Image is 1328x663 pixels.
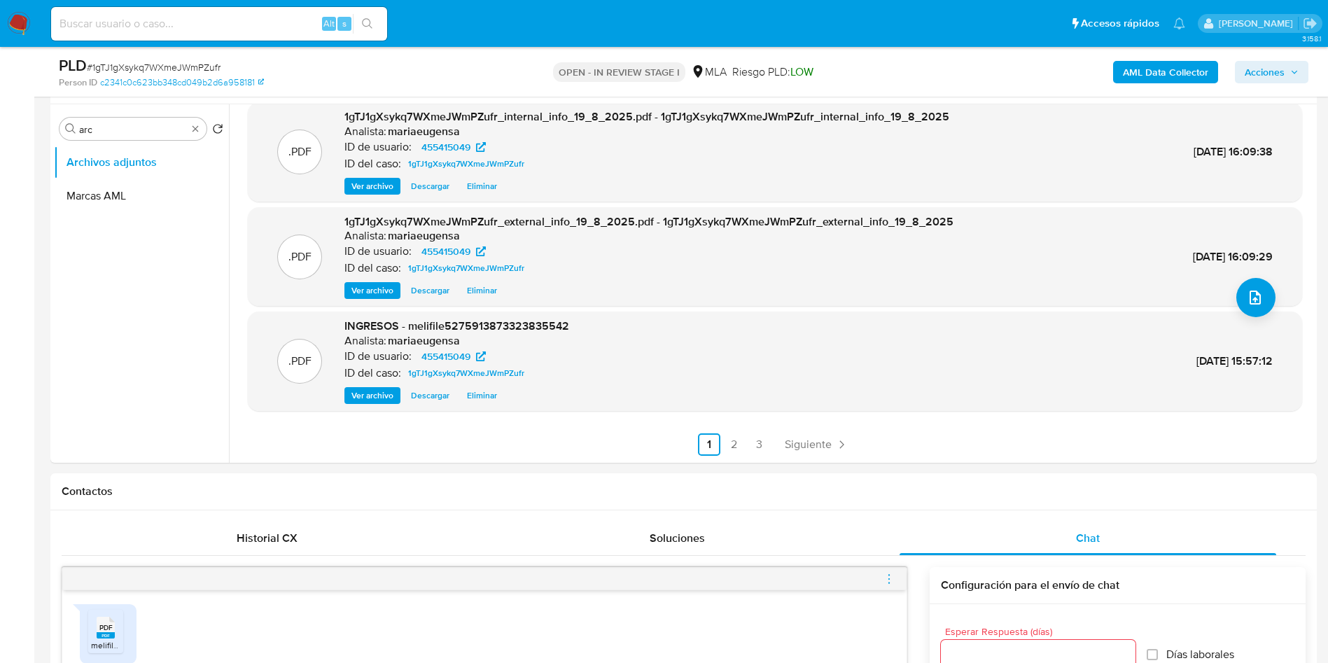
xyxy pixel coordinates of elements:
[1236,278,1275,317] button: upload-file
[413,139,494,155] a: 455415049
[1194,144,1273,160] span: [DATE] 16:09:38
[411,284,449,298] span: Descargar
[344,261,401,275] p: ID del caso:
[403,155,530,172] a: 1gTJ1gXsykq7WXmeJWmPZufr
[1235,61,1308,83] button: Acciones
[732,64,813,80] span: Riesgo PLD:
[344,178,400,195] button: Ver archivo
[790,64,813,80] span: LOW
[65,123,76,134] button: Buscar
[344,334,386,348] p: Analista:
[344,282,400,299] button: Ver archivo
[288,354,312,369] p: .PDF
[59,54,87,76] b: PLD
[941,578,1294,592] h3: Configuración para el envío de chat
[1193,249,1273,265] span: [DATE] 16:09:29
[553,62,685,82] p: OPEN - IN REVIEW STAGE I
[388,334,460,348] h6: mariaeugensa
[411,389,449,403] span: Descargar
[779,433,854,456] a: Siguiente
[344,214,953,230] span: 1gTJ1gXsykq7WXmeJWmPZufr_external_info_19_8_2025.pdf - 1gTJ1gXsykq7WXmeJWmPZufr_external_info_19_...
[748,433,771,456] a: Ir a la página 3
[408,260,524,277] span: 1gTJ1gXsykq7WXmeJWmPZufr
[945,627,1140,637] span: Esperar Respuesta (días)
[404,178,456,195] button: Descargar
[460,282,504,299] button: Eliminar
[388,229,460,243] h6: mariaeugensa
[344,387,400,404] button: Ver archivo
[351,284,393,298] span: Ver archivo
[351,179,393,193] span: Ver archivo
[460,178,504,195] button: Eliminar
[1219,17,1298,30] p: mariaeugenia.sanchez@mercadolibre.com
[288,144,312,160] p: .PDF
[344,244,412,258] p: ID de usuario:
[785,439,832,450] span: Siguiente
[91,639,222,651] span: melifile8516307220607592036.pdf
[99,623,113,632] span: PDF
[408,155,524,172] span: 1gTJ1gXsykq7WXmeJWmPZufr
[344,157,401,171] p: ID del caso:
[1302,33,1321,44] span: 3.158.1
[411,179,449,193] span: Descargar
[403,365,530,382] a: 1gTJ1gXsykq7WXmeJWmPZufr
[883,562,895,596] button: menu-action
[691,64,727,80] div: MLA
[421,348,470,365] span: 455415049
[467,389,497,403] span: Eliminar
[237,530,298,546] span: Historial CX
[1081,16,1159,31] span: Accesos rápidos
[342,17,347,30] span: s
[212,123,223,139] button: Volver al orden por defecto
[1147,649,1158,660] input: Días laborales
[344,109,949,125] span: 1gTJ1gXsykq7WXmeJWmPZufr_internal_info_19_8_2025.pdf - 1gTJ1gXsykq7WXmeJWmPZufr_internal_info_19_...
[344,140,412,154] p: ID de usuario:
[51,15,387,33] input: Buscar usuario o caso...
[351,389,393,403] span: Ver archivo
[1245,61,1285,83] span: Acciones
[323,17,335,30] span: Alt
[1076,530,1100,546] span: Chat
[353,14,382,34] button: search-icon
[421,139,470,155] span: 455415049
[62,484,1306,498] h1: Contactos
[344,366,401,380] p: ID del caso:
[723,433,746,456] a: Ir a la página 2
[404,387,456,404] button: Descargar
[248,433,1302,456] nav: Paginación
[413,243,494,260] a: 455415049
[1303,16,1317,31] a: Salir
[87,60,221,74] span: # 1gTJ1gXsykq7WXmeJWmPZufr
[79,123,187,136] input: Buscar
[344,229,386,243] p: Analista:
[460,387,504,404] button: Eliminar
[698,433,720,456] a: Ir a la página 1
[100,76,264,89] a: c2341c0c623bb348cd049b2d6a958181
[388,125,460,139] h6: mariaeugensa
[344,318,569,334] span: INGRESOS - melifile5275913873323835542
[467,179,497,193] span: Eliminar
[1123,61,1208,83] b: AML Data Collector
[288,249,312,265] p: .PDF
[408,365,524,382] span: 1gTJ1gXsykq7WXmeJWmPZufr
[467,284,497,298] span: Eliminar
[54,179,229,213] button: Marcas AML
[344,349,412,363] p: ID de usuario:
[59,76,97,89] b: Person ID
[650,530,705,546] span: Soluciones
[54,146,229,179] button: Archivos adjuntos
[404,282,456,299] button: Descargar
[344,125,386,139] p: Analista:
[1196,353,1273,369] span: [DATE] 15:57:12
[421,243,470,260] span: 455415049
[1173,18,1185,29] a: Notificaciones
[190,123,201,134] button: Borrar
[1166,648,1234,662] span: Días laborales
[1113,61,1218,83] button: AML Data Collector
[403,260,530,277] a: 1gTJ1gXsykq7WXmeJWmPZufr
[413,348,494,365] a: 455415049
